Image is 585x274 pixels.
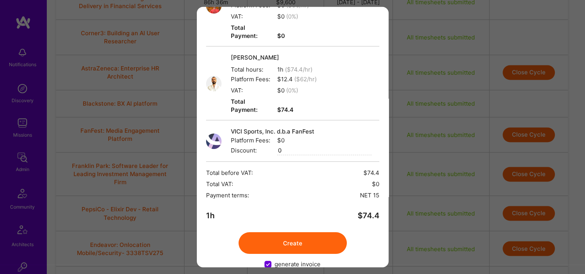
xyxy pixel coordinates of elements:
[231,106,293,113] strong: $74.4
[231,12,273,21] span: VAT:
[231,136,273,144] span: Platform Fees:
[231,98,273,114] span: Total Payment:
[231,32,285,39] strong: $0
[197,7,389,267] div: modal
[206,169,253,177] span: Total before VAT:
[206,134,222,149] img: User Avatar
[206,191,249,199] span: Payment terms:
[286,87,298,94] span: ( 0 %)
[231,53,317,62] span: [PERSON_NAME]
[358,212,379,220] span: $ 74.4
[231,146,273,154] span: Discount:
[206,76,222,91] img: User Avatar
[363,169,379,177] span: $74.4
[231,65,273,74] span: Total hours:
[206,212,215,220] span: 1h
[231,75,317,83] span: $ 12.4
[206,180,233,188] span: Total VAT:
[285,66,312,73] span: ($ 74.4 /hr)
[286,13,298,20] span: ( 0 %)
[231,86,317,94] span: $0
[231,75,273,83] span: Platform Fees:
[360,191,379,199] span: NET 15
[239,232,347,254] button: Create
[231,12,309,21] span: $0
[372,180,379,188] span: $0
[275,260,321,268] span: generate invoice
[294,75,317,83] span: ($ 62 /hr)
[231,24,273,40] span: Total Payment:
[231,136,372,144] span: $0
[231,86,273,94] span: VAT:
[231,127,372,135] span: VICI Sports, Inc. d.b.a FanFest
[231,65,317,74] span: 1h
